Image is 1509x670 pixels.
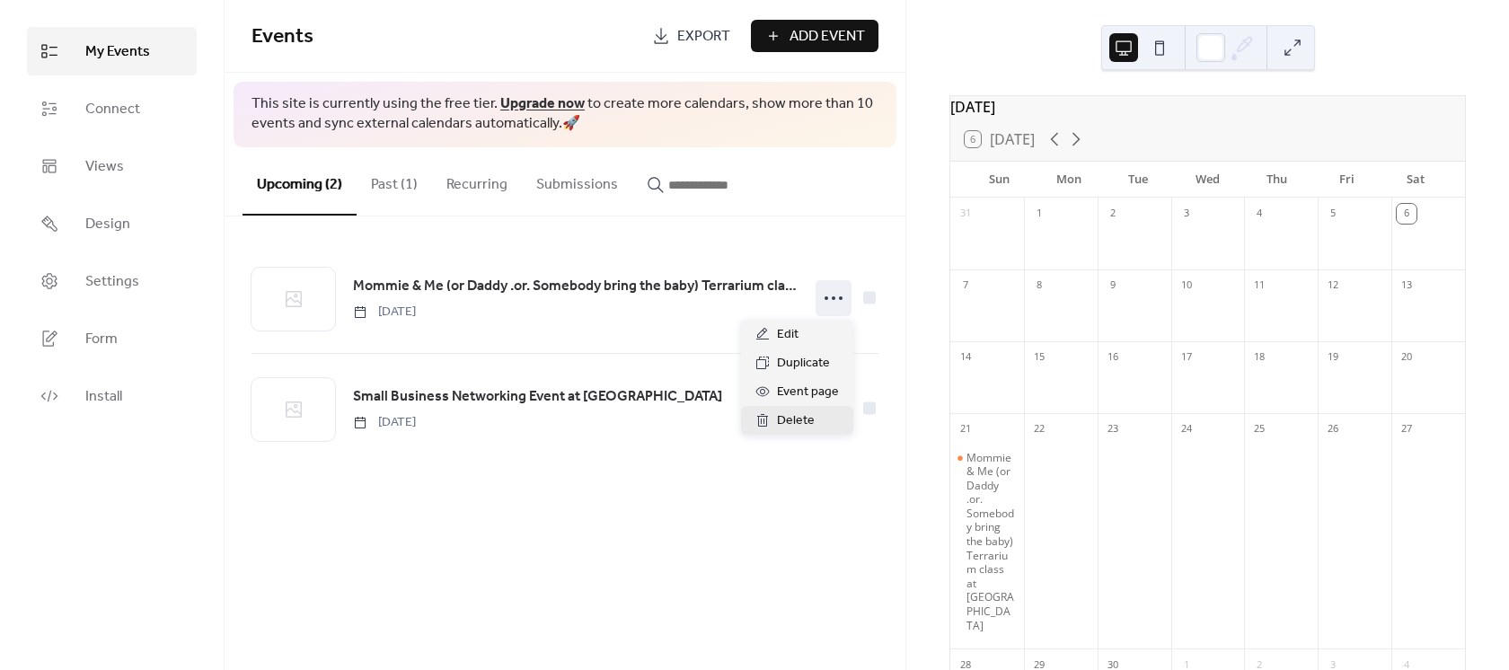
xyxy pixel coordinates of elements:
[777,324,799,346] span: Edit
[639,20,744,52] a: Export
[1177,204,1196,224] div: 3
[27,314,197,363] a: Form
[1381,162,1451,198] div: Sat
[956,419,975,439] div: 21
[956,348,975,367] div: 14
[965,162,1034,198] div: Sun
[353,275,798,298] a: Mommie & Me (or Daddy .or. Somebody bring the baby) Terrarium class at [GEOGRAPHIC_DATA]
[1323,204,1343,224] div: 5
[1029,276,1049,295] div: 8
[500,90,585,118] a: Upgrade now
[1103,276,1123,295] div: 9
[353,386,722,408] span: Small Business Networking Event at [GEOGRAPHIC_DATA]
[243,147,357,216] button: Upcoming (2)
[1034,162,1103,198] div: Mon
[1397,276,1416,295] div: 13
[1249,419,1269,439] div: 25
[85,271,139,293] span: Settings
[1103,348,1123,367] div: 16
[432,147,522,214] button: Recurring
[1242,162,1311,198] div: Thu
[1249,276,1269,295] div: 11
[677,26,730,48] span: Export
[1177,419,1196,439] div: 24
[27,27,197,75] a: My Events
[85,99,140,120] span: Connect
[1249,348,1269,367] div: 18
[353,413,416,432] span: [DATE]
[777,410,815,432] span: Delete
[1323,276,1343,295] div: 12
[1397,348,1416,367] div: 20
[1173,162,1242,198] div: Wed
[85,386,122,408] span: Install
[27,199,197,248] a: Design
[353,276,798,297] span: Mommie & Me (or Daddy .or. Somebody bring the baby) Terrarium class at [GEOGRAPHIC_DATA]
[1397,204,1416,224] div: 6
[1103,204,1123,224] div: 2
[751,20,878,52] button: Add Event
[353,385,722,409] a: Small Business Networking Event at [GEOGRAPHIC_DATA]
[85,41,150,63] span: My Events
[522,147,632,214] button: Submissions
[251,94,878,135] span: This site is currently using the free tier. to create more calendars, show more than 10 events an...
[1311,162,1381,198] div: Fri
[1177,276,1196,295] div: 10
[27,257,197,305] a: Settings
[1323,348,1343,367] div: 19
[1177,348,1196,367] div: 17
[1029,419,1049,439] div: 22
[353,303,416,322] span: [DATE]
[1249,204,1269,224] div: 4
[27,372,197,420] a: Install
[27,142,197,190] a: Views
[777,382,839,403] span: Event page
[1397,419,1416,439] div: 27
[950,96,1465,118] div: [DATE]
[1323,419,1343,439] div: 26
[357,147,432,214] button: Past (1)
[956,276,975,295] div: 7
[956,204,975,224] div: 31
[777,353,830,375] span: Duplicate
[790,26,865,48] span: Add Event
[85,329,118,350] span: Form
[1029,204,1049,224] div: 1
[27,84,197,133] a: Connect
[251,17,313,57] span: Events
[1104,162,1173,198] div: Tue
[85,214,130,235] span: Design
[1029,348,1049,367] div: 15
[966,451,1017,633] div: Mommie & Me (or Daddy .or. Somebody bring the baby) Terrarium class at [GEOGRAPHIC_DATA]
[950,451,1024,633] div: Mommie & Me (or Daddy .or. Somebody bring the baby) Terrarium class at Kultivate
[1103,419,1123,439] div: 23
[85,156,124,178] span: Views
